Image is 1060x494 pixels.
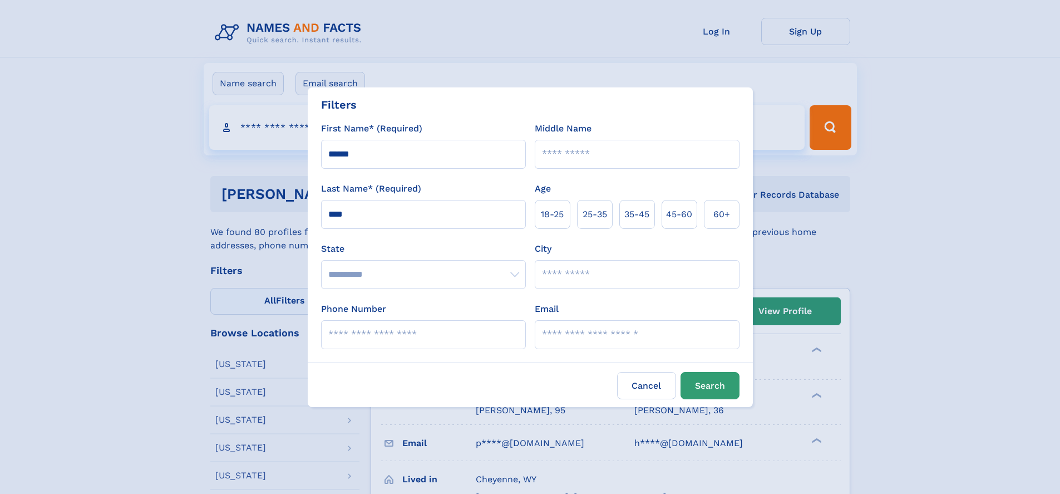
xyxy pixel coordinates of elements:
[535,242,551,256] label: City
[617,372,676,399] label: Cancel
[321,182,421,195] label: Last Name* (Required)
[535,122,591,135] label: Middle Name
[321,96,357,113] div: Filters
[321,242,526,256] label: State
[666,208,692,221] span: 45‑60
[624,208,649,221] span: 35‑45
[681,372,739,399] button: Search
[713,208,730,221] span: 60+
[321,122,422,135] label: First Name* (Required)
[541,208,564,221] span: 18‑25
[535,182,551,195] label: Age
[583,208,607,221] span: 25‑35
[535,302,559,316] label: Email
[321,302,386,316] label: Phone Number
